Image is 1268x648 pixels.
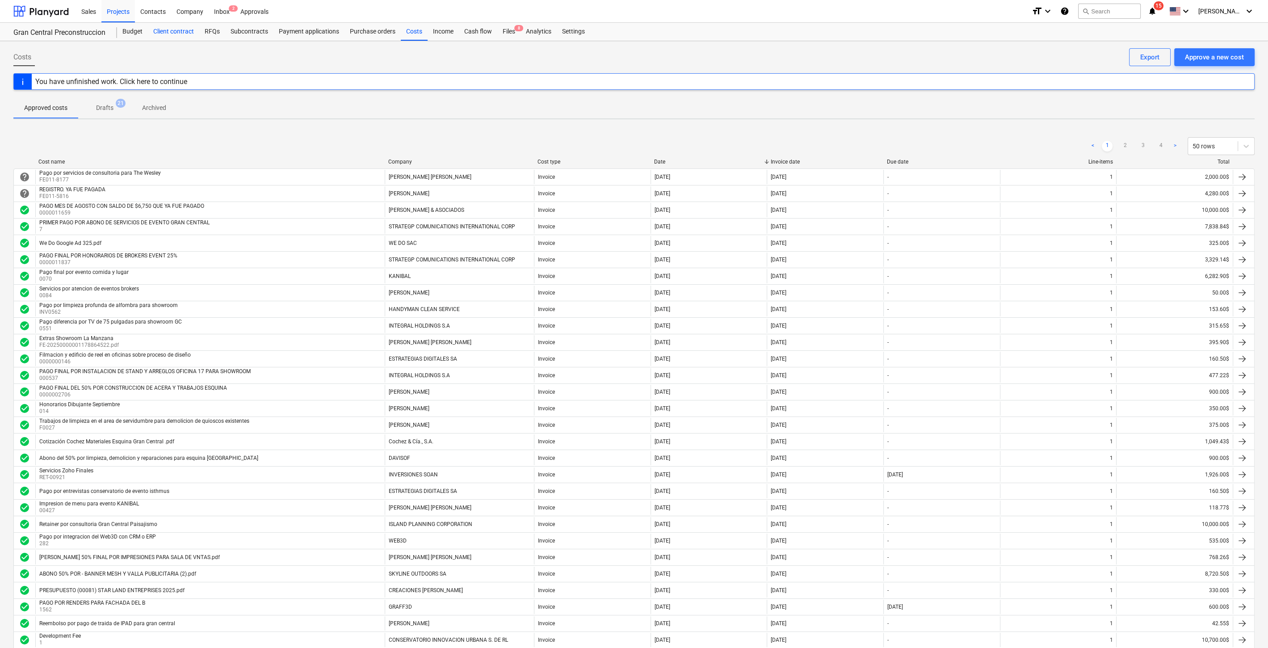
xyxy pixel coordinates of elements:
div: Gran Central Preconstruccion [13,28,106,38]
div: Filmacion y edificio de reel en oficinas sobre proceso de diseño [39,352,191,358]
div: Invoice [538,405,555,412]
div: Pago por limpieza profunda de alfombra para showroom [39,302,178,308]
a: Cash flow [459,23,497,41]
a: Subcontracts [225,23,273,41]
div: 8,720.50$ [1116,567,1233,581]
p: 000537 [39,374,252,382]
div: Invoice is waiting for an approval [19,188,30,199]
div: Invoice [538,471,555,478]
div: Invoice [538,223,555,230]
div: Invoice was approved [19,221,30,232]
p: FE-20250000001178864522.pdf [39,341,119,349]
div: - [887,389,889,395]
i: keyboard_arrow_down [1042,6,1053,17]
i: Knowledge base [1060,6,1069,17]
div: [DATE] [655,207,670,213]
div: [DATE] [771,257,786,263]
div: [PERSON_NAME] [389,422,429,428]
span: check_circle [19,337,30,348]
div: PAGO MES DE AGOSTO CON SALDO DE $6,750 QUE YA FUE PAGADO [39,203,204,209]
div: [DATE] [655,257,670,263]
div: 1,926.00$ [1116,467,1233,482]
div: [DATE] [655,372,670,379]
span: search [1082,8,1089,15]
p: FE011-5816 [39,193,107,200]
div: [DATE] [771,273,786,279]
div: [PERSON_NAME] [PERSON_NAME] [389,505,471,511]
div: 1 [1109,488,1113,494]
div: 535.00$ [1116,534,1233,548]
div: Purchase orders [344,23,401,41]
div: [DATE] [771,207,786,213]
div: 1 [1109,240,1113,246]
div: ESTRATEGIAS DIGITALES SA [389,488,457,494]
div: 2,000.00$ [1116,170,1233,184]
span: check_circle [19,320,30,331]
div: Invoice was approved [19,287,30,298]
div: - [887,438,889,445]
div: [DATE] [771,323,786,329]
a: Costs [401,23,428,41]
div: Invoice was approved [19,486,30,497]
div: [PERSON_NAME] [389,290,429,296]
div: PRIMER PAGO POR ABONO DE SERVICIOS DE EVENTO GRAN CENTRAL [39,219,210,226]
div: Invoice [538,438,555,445]
p: F0027 [39,424,251,432]
span: [PERSON_NAME] [1198,8,1243,15]
div: Servicios por atencion de eventos brokers [39,286,139,292]
div: [DATE] [655,174,670,180]
div: Invoice was approved [19,205,30,215]
div: [DATE] [655,405,670,412]
div: Invoice [538,323,555,329]
div: 4,280.00$ [1116,186,1233,201]
span: check_circle [19,436,30,447]
div: We Do Google Ad 325.pdf [39,240,101,246]
a: Settings [557,23,590,41]
div: - [887,240,889,246]
span: check_circle [19,254,30,265]
div: 153.60$ [1116,302,1233,316]
div: 160.50$ [1116,352,1233,366]
div: [DATE] [655,223,670,230]
span: check_circle [19,420,30,430]
div: Cost name [38,159,381,165]
div: 350.00$ [1116,401,1233,416]
p: Approved costs [24,103,67,113]
div: [DATE] [655,323,670,329]
div: STRATEGP COMUNICATIONS INTERNATIONAL CORP [389,257,515,263]
div: [DATE] [655,488,670,494]
p: 0000000146 [39,358,193,366]
div: DAVISOF [389,455,410,461]
div: WE DO SAC [389,240,417,246]
div: Invoice was approved [19,271,30,282]
span: check_circle [19,287,30,298]
a: Analytics [521,23,557,41]
span: check_circle [19,221,30,232]
div: Invoice [538,372,555,379]
div: - [887,339,889,345]
div: Line-items [1003,159,1113,165]
div: [DATE] [771,290,786,296]
div: Invoice [538,488,555,494]
div: Servicios Zoho Finales [39,467,93,474]
div: - [887,422,889,428]
div: 118.77$ [1116,501,1233,515]
div: Payment applications [273,23,344,41]
div: You have unfinished work. Click here to continue [35,77,187,86]
div: - [887,306,889,312]
span: check_circle [19,453,30,463]
div: 10,000.00$ [1116,517,1233,531]
a: Client contract [148,23,199,41]
button: Export [1129,48,1171,66]
a: Files8 [497,23,521,41]
div: 42.55$ [1116,616,1233,631]
div: [DATE] [771,405,786,412]
div: 395.90$ [1116,335,1233,349]
div: - [887,273,889,279]
div: Invoice was approved [19,254,30,265]
div: 900.00$ [1116,451,1233,465]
